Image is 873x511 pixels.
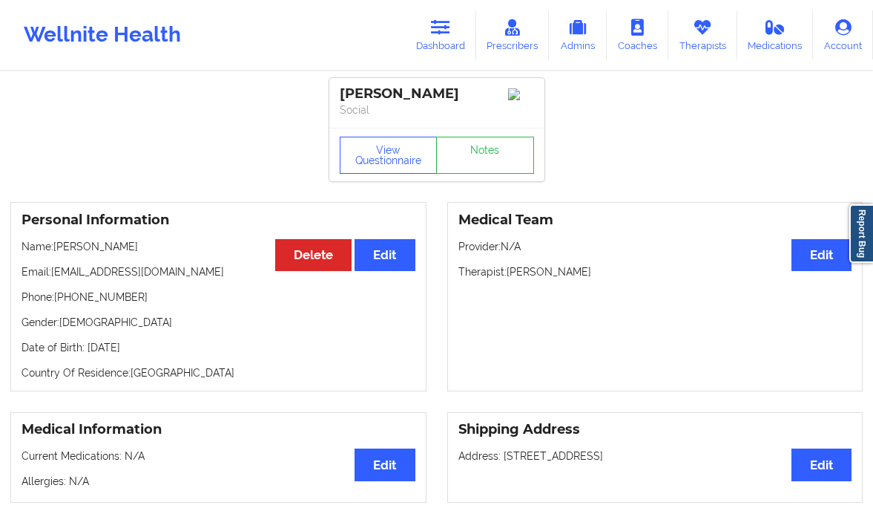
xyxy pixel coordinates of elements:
[607,10,668,59] a: Coaches
[340,102,534,117] p: Social
[458,421,852,438] h3: Shipping Address
[22,340,415,355] p: Date of Birth: [DATE]
[22,315,415,330] p: Gender: [DEMOGRAPHIC_DATA]
[22,449,415,463] p: Current Medications: N/A
[22,212,415,229] h3: Personal Information
[340,85,534,102] div: [PERSON_NAME]
[22,421,415,438] h3: Medical Information
[22,365,415,380] p: Country Of Residence: [GEOGRAPHIC_DATA]
[458,449,852,463] p: Address: [STREET_ADDRESS]
[22,290,415,305] p: Phone: [PHONE_NUMBER]
[405,10,476,59] a: Dashboard
[436,137,534,174] a: Notes
[22,264,415,279] p: Email: [EMAIL_ADDRESS][DOMAIN_NAME]
[549,10,607,59] a: Admins
[458,264,852,279] p: Therapist: [PERSON_NAME]
[458,239,852,254] p: Provider: N/A
[22,474,415,489] p: Allergies: N/A
[340,137,438,174] button: View Questionnaire
[791,239,851,271] button: Edit
[458,212,852,229] h3: Medical Team
[22,239,415,254] p: Name: [PERSON_NAME]
[813,10,873,59] a: Account
[668,10,737,59] a: Therapists
[355,449,415,481] button: Edit
[355,239,415,271] button: Edit
[476,10,550,59] a: Prescribers
[275,239,352,271] button: Delete
[791,449,851,481] button: Edit
[849,204,873,263] a: Report Bug
[508,88,534,100] img: Image%2Fplaceholer-image.png
[737,10,814,59] a: Medications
